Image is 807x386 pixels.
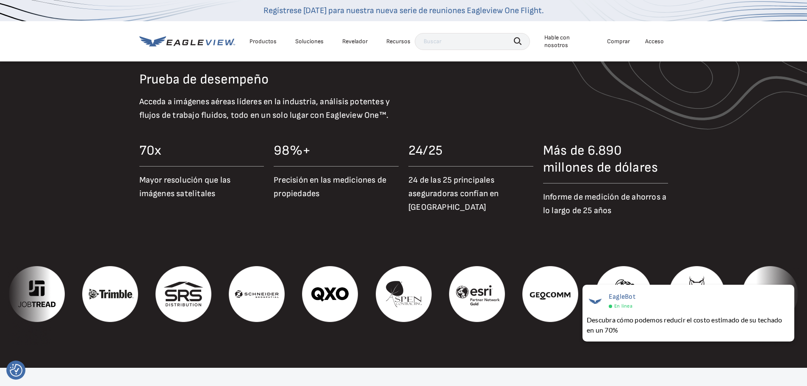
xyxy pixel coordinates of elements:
font: Informe de medición de ahorros a lo largo de 25 años [543,192,666,216]
font: Acceso [645,38,664,45]
font: Acceda a imágenes aéreas líderes en la industria, análisis potentes y flujos de trabajo fluidos, ... [139,97,390,120]
font: 70x [139,142,161,159]
font: Precisión en las mediciones de propiedades [274,175,386,199]
img: EagleBot [587,293,604,310]
font: EagleBot [609,293,635,301]
input: Buscar [415,33,530,50]
font: Productos [250,38,277,45]
font: Descubra cómo podemos reducir el costo estimado de su techado en un 70% [587,316,782,334]
a: Comprar [607,38,630,45]
font: Más de 6.890 millones de dólares [543,142,658,176]
button: Preferencias de consentimiento [10,364,22,377]
font: Hable con nosotros [544,34,570,49]
font: En línea [614,303,632,309]
font: Recursos [386,38,410,45]
a: Regístrese [DATE] para nuestra nueva serie de reuniones Eagleview One Flight. [263,6,544,16]
font: 24 de las 25 principales aseguradoras confían en [GEOGRAPHIC_DATA] [408,175,499,212]
font: 24/25 [408,142,443,159]
font: Soluciones [295,38,324,45]
font: 98%+ [274,142,311,159]
font: Prueba de desempeño [139,71,269,88]
img: Revisar el botón de consentimiento [10,364,22,377]
font: Mayor resolución que las imágenes satelitales [139,175,231,199]
a: Revelador [342,38,368,45]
